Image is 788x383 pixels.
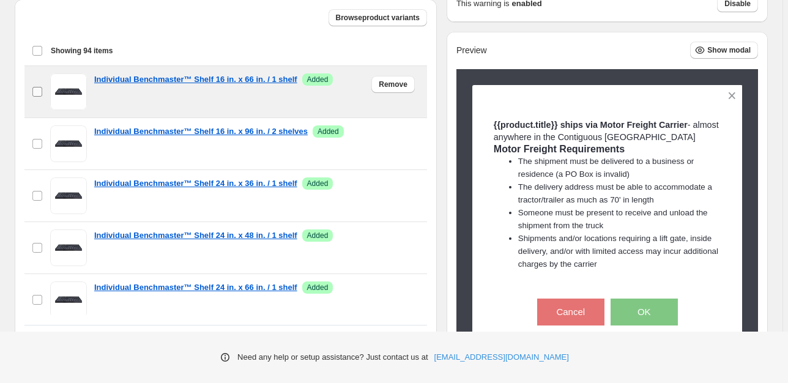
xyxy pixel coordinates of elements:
[336,13,420,23] span: Browse product variants
[50,281,87,318] img: Individual Benchmaster™ Shelf 24 in. x 66 in. / 1 shelf
[371,76,415,93] button: Remove
[307,179,329,188] span: Added
[379,80,407,89] span: Remove
[50,73,87,110] img: Individual Benchmaster™ Shelf 16 in. x 66 in. / 1 shelf
[329,9,427,26] button: Browseproduct variants
[94,281,297,294] a: Individual Benchmaster™ Shelf 24 in. x 66 in. / 1 shelf
[434,351,569,363] a: [EMAIL_ADDRESS][DOMAIN_NAME]
[537,298,604,325] button: Cancel
[456,45,487,56] h2: Preview
[707,45,751,55] span: Show modal
[518,156,694,178] span: The shipment must be delivered to a business or residence (a PO Box is invalid)
[494,143,625,154] strong: Motor Freight Requirements
[94,125,308,138] a: Individual Benchmaster™ Shelf 16 in. x 96 in. / 2 shelves
[518,207,708,229] span: Someone must be present to receive and unload the shipment from the truck
[94,229,297,242] a: Individual Benchmaster™ Shelf 24 in. x 48 in. / 1 shelf
[518,182,712,204] span: The delivery address must be able to accommodate a tractor/trailer as much as 70' in length
[50,125,87,162] img: Individual Benchmaster™ Shelf 16 in. x 96 in. / 2 shelves
[494,119,558,129] strong: {{product.title}}
[518,233,718,268] span: Shipments and/or locations requiring a lift gate, inside delivery, and/or with limited access may...
[494,118,721,143] p: - almost anywhere in the Contiguous [GEOGRAPHIC_DATA]
[690,42,758,59] button: Show modal
[50,229,87,266] img: Individual Benchmaster™ Shelf 24 in. x 48 in. / 1 shelf
[318,127,339,136] span: Added
[307,75,329,84] span: Added
[50,177,87,214] img: Individual Benchmaster™ Shelf 24 in. x 36 in. / 1 shelf
[94,177,297,190] a: Individual Benchmaster™ Shelf 24 in. x 36 in. / 1 shelf
[560,119,688,129] strong: ships via Motor Freight Carrier
[307,283,329,292] span: Added
[307,231,329,240] span: Added
[94,73,297,86] a: Individual Benchmaster™ Shelf 16 in. x 66 in. / 1 shelf
[51,46,113,56] span: Showing 94 items
[611,298,678,325] button: OK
